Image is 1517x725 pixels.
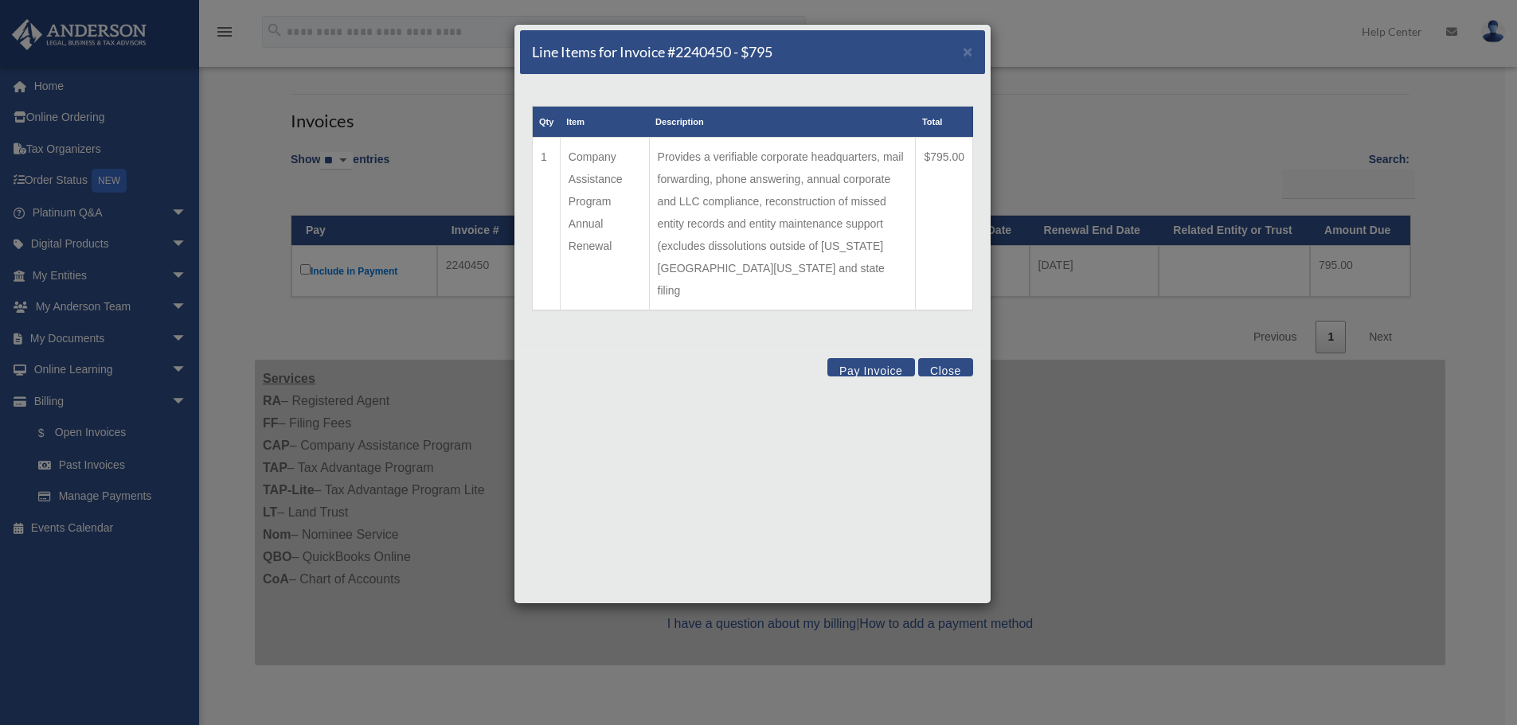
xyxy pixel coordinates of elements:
[649,107,916,138] th: Description
[963,43,973,60] button: Close
[560,107,649,138] th: Item
[532,42,772,62] h5: Line Items for Invoice #2240450 - $795
[533,107,561,138] th: Qty
[560,138,649,311] td: Company Assistance Program Annual Renewal
[649,138,916,311] td: Provides a verifiable corporate headquarters, mail forwarding, phone answering, annual corporate ...
[963,42,973,60] span: ×
[916,107,973,138] th: Total
[916,138,973,311] td: $795.00
[918,358,973,376] button: Close
[827,358,915,376] button: Pay Invoice
[533,138,561,311] td: 1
